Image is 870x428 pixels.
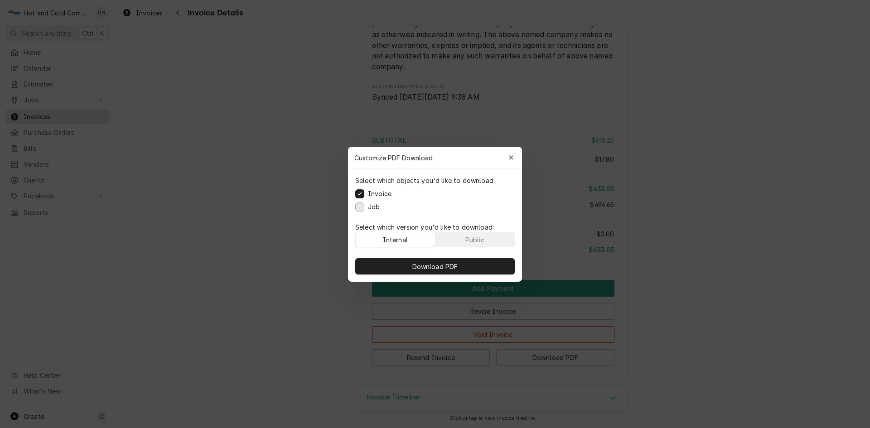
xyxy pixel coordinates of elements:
[368,202,380,212] label: Job
[355,176,495,185] p: Select which objects you'd like to download:
[383,235,408,244] div: Internal
[411,261,460,271] span: Download PDF
[355,222,515,232] p: Select which version you'd like to download:
[355,258,515,274] button: Download PDF
[465,235,484,244] div: Public
[368,189,391,198] label: Invoice
[348,147,522,168] div: Customize PDF Download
